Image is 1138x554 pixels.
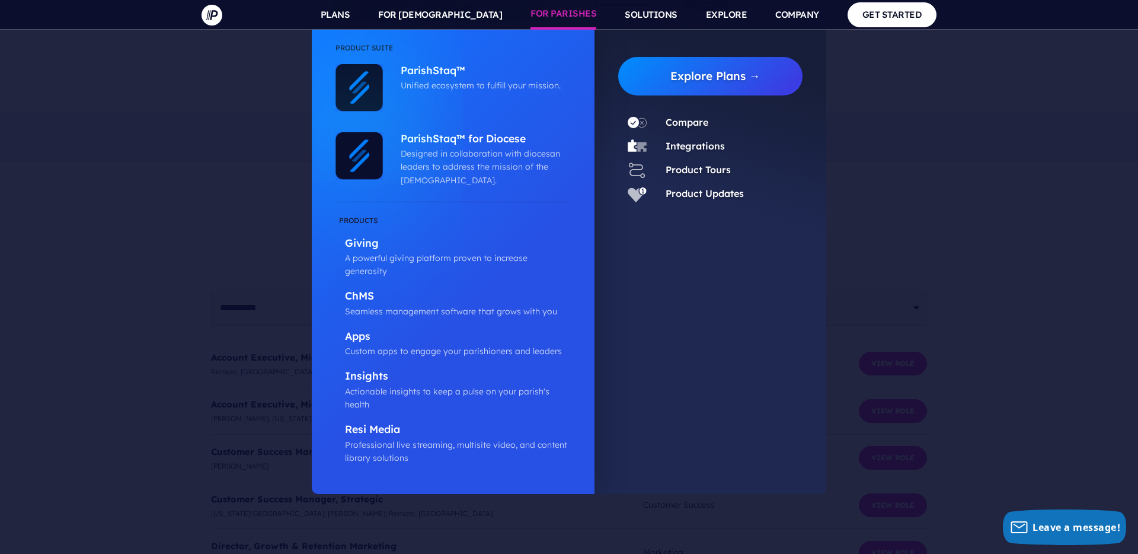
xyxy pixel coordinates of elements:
[1003,510,1126,545] button: Leave a message!
[345,423,571,438] p: Resi Media
[401,147,565,187] p: Designed in collaboration with diocesan leaders to address the mission of the [DEMOGRAPHIC_DATA].
[401,132,565,147] p: ParishStaq™ for Diocese
[335,423,571,464] a: Resi Media Professional live streaming, multisite video, and content library solutions
[383,132,565,187] a: ParishStaq™ for Diocese Designed in collaboration with diocesan leaders to address the mission of...
[345,305,571,318] p: Seamless management software that grows with you
[335,370,571,411] a: Insights Actionable insights to keep a pulse on your parish's health
[666,164,731,176] a: Product Tours
[666,140,725,152] a: Integrations
[345,251,571,278] p: A powerful giving platform proven to increase generosity
[335,214,571,278] a: Giving A powerful giving platform proven to increase generosity
[848,2,937,27] a: GET STARTED
[345,237,571,251] p: Giving
[335,42,571,64] li: Product Suite
[335,64,383,112] img: ParishStaq™ - Icon
[335,289,571,318] a: ChMS Seamless management software that grows with you
[401,64,565,79] p: ParishStaq™
[401,79,565,92] p: Unified ecosystem to fulfill your mission.
[618,113,656,132] a: Compare - Icon
[618,137,656,156] a: Integrations - Icon
[666,116,708,128] a: Compare
[618,161,656,180] a: Product Tours - Icon
[628,161,647,180] img: Product Tours - Icon
[666,187,744,199] a: Product Updates
[618,184,656,203] a: Product Updates - Icon
[628,113,647,132] img: Compare - Icon
[345,385,571,412] p: Actionable insights to keep a pulse on your parish's health
[383,64,565,93] a: ParishStaq™ Unified ecosystem to fulfill your mission.
[345,289,571,304] p: ChMS
[335,330,571,358] a: Apps Custom apps to engage your parishioners and leaders
[628,57,803,95] a: Explore Plans →
[628,184,647,203] img: Product Updates - Icon
[345,345,571,358] p: Custom apps to engage your parishioners and leaders
[1032,521,1120,534] span: Leave a message!
[345,370,571,384] p: Insights
[335,132,383,180] img: ParishStaq™ for Diocese - Icon
[345,438,571,465] p: Professional live streaming, multisite video, and content library solutions
[345,330,571,345] p: Apps
[628,137,647,156] img: Integrations - Icon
